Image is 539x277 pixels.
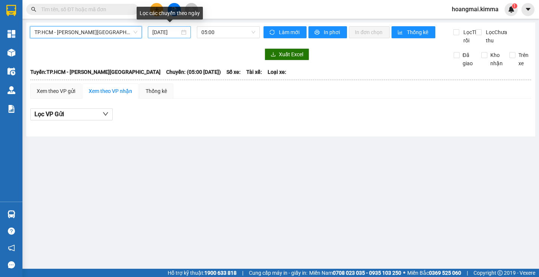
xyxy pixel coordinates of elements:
[103,111,109,117] span: down
[152,28,180,36] input: 13/10/2025
[226,68,241,76] span: Số xe:
[89,87,132,95] div: Xem theo VP nhận
[308,26,347,38] button: printerIn phơi
[407,28,429,36] span: Thống kê
[8,261,15,268] span: message
[7,67,15,75] img: warehouse-icon
[30,69,161,75] b: Tuyến: TP.HCM - [PERSON_NAME][GEOGRAPHIC_DATA]
[185,3,198,16] button: aim
[497,270,503,276] span: copyright
[137,7,203,19] div: Lọc các chuyến theo ngày
[31,7,36,12] span: search
[407,269,461,277] span: Miền Bắc
[246,68,262,76] span: Tài xế:
[324,28,341,36] span: In phơi
[8,228,15,235] span: question-circle
[398,30,404,36] span: bar-chart
[168,3,181,16] button: file-add
[483,28,509,45] span: Lọc Chưa thu
[7,105,15,113] img: solution-icon
[168,269,237,277] span: Hỗ trợ kỹ thuật:
[525,6,532,13] span: caret-down
[201,27,255,38] span: 05:00
[242,269,243,277] span: |
[146,87,167,95] div: Thống kê
[515,51,532,67] span: Trên xe
[37,87,75,95] div: Xem theo VP gửi
[508,6,515,13] img: icon-new-feature
[460,51,476,67] span: Đã giao
[34,27,137,38] span: TP.HCM - Vĩnh Long
[7,86,15,94] img: warehouse-icon
[521,3,535,16] button: caret-down
[166,68,221,76] span: Chuyến: (05:00 [DATE])
[6,5,16,16] img: logo-vxr
[265,48,309,60] button: downloadXuất Excel
[34,109,64,119] span: Lọc VP Gửi
[392,26,435,38] button: bar-chartThống kê
[204,270,237,276] strong: 1900 633 818
[403,271,405,274] span: ⚪️
[333,270,401,276] strong: 0708 023 035 - 0935 103 250
[264,26,307,38] button: syncLàm mới
[30,108,113,120] button: Lọc VP Gửi
[249,269,307,277] span: Cung cấp máy in - giấy in:
[446,4,505,14] span: hoangmai.kimma
[513,3,516,9] span: 1
[7,210,15,218] img: warehouse-icon
[150,3,163,16] button: plus
[314,30,321,36] span: printer
[467,269,468,277] span: |
[429,270,461,276] strong: 0369 525 060
[349,26,390,38] button: In đơn chọn
[460,28,482,45] span: Lọc Thu rồi
[487,51,506,67] span: Kho nhận
[269,30,276,36] span: sync
[41,5,130,13] input: Tìm tên, số ĐT hoặc mã đơn
[8,244,15,252] span: notification
[7,49,15,57] img: warehouse-icon
[268,68,286,76] span: Loại xe:
[512,3,517,9] sup: 1
[309,269,401,277] span: Miền Nam
[279,28,301,36] span: Làm mới
[7,30,15,38] img: dashboard-icon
